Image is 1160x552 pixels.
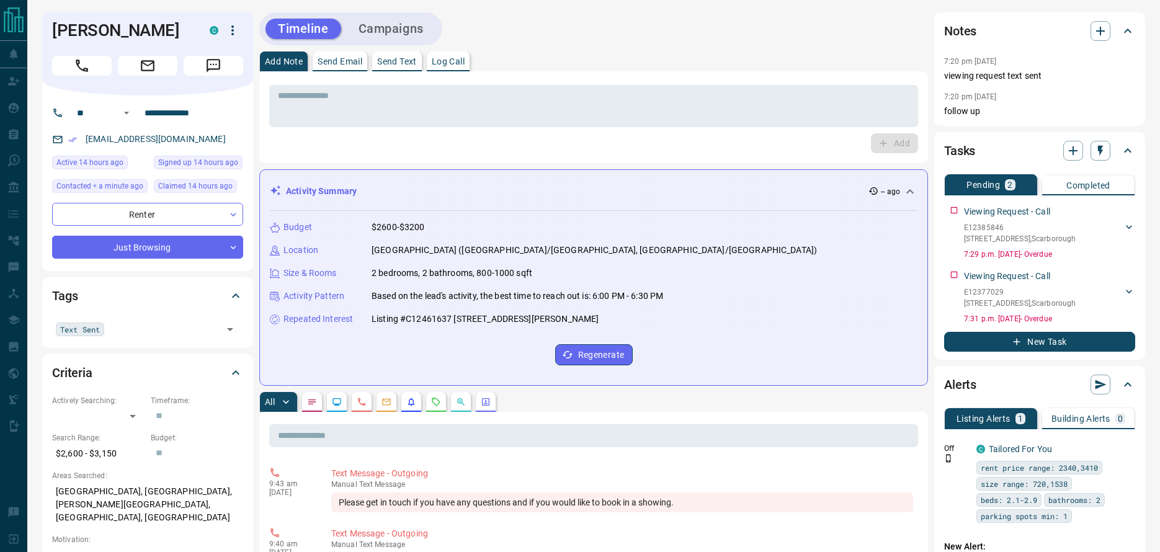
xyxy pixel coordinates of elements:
p: Activity Summary [286,185,357,198]
p: Budget: [151,432,243,443]
p: -- ago [881,186,900,197]
button: Timeline [265,19,341,39]
div: Renter [52,203,243,226]
h2: Notes [944,21,976,41]
p: Areas Searched: [52,470,243,481]
div: Criteria [52,358,243,388]
p: follow up [944,105,1135,118]
div: Notes [944,16,1135,46]
p: [GEOGRAPHIC_DATA], [GEOGRAPHIC_DATA], [PERSON_NAME][GEOGRAPHIC_DATA], [GEOGRAPHIC_DATA], [GEOGRAP... [52,481,243,528]
span: size range: 720,1538 [981,478,1068,490]
p: Timeframe: [151,395,243,406]
h2: Criteria [52,363,92,383]
p: Pending [966,180,1000,189]
span: beds: 2.1-2.9 [981,494,1037,506]
div: Tue Oct 14 2025 [154,156,243,173]
span: bathrooms: 2 [1048,494,1100,506]
p: 7:29 p.m. [DATE] - Overdue [964,249,1135,260]
p: 0 [1118,414,1123,423]
p: Off [944,443,969,454]
div: E12385846[STREET_ADDRESS],Scarborough [964,220,1135,247]
p: Listing #C12461637 [STREET_ADDRESS][PERSON_NAME] [372,313,599,326]
p: Send Email [318,57,362,66]
div: Just Browsing [52,236,243,259]
p: 7:20 pm [DATE] [944,57,997,66]
p: Repeated Interest [283,313,353,326]
p: Text Message [331,480,913,489]
p: [STREET_ADDRESS] , Scarborough [964,233,1076,244]
div: condos.ca [210,26,218,35]
h1: [PERSON_NAME] [52,20,191,40]
div: Wed Oct 15 2025 [52,179,148,197]
span: Message [184,56,243,76]
p: 2 [1007,180,1012,189]
p: Text Message - Outgoing [331,527,913,540]
p: [DATE] [269,488,313,497]
svg: Notes [307,397,317,407]
p: Viewing Request - Call [964,270,1050,283]
button: New Task [944,332,1135,352]
span: Text Sent [60,323,100,336]
span: manual [331,480,357,489]
svg: Lead Browsing Activity [332,397,342,407]
span: Call [52,56,112,76]
h2: Alerts [944,375,976,394]
button: Campaigns [346,19,436,39]
svg: Calls [357,397,367,407]
p: 9:43 am [269,479,313,488]
p: [STREET_ADDRESS] , Scarborough [964,298,1076,309]
button: Regenerate [555,344,633,365]
svg: Opportunities [456,397,466,407]
svg: Listing Alerts [406,397,416,407]
div: E12377029[STREET_ADDRESS],Scarborough [964,284,1135,311]
span: Signed up 14 hours ago [158,156,238,169]
span: Claimed 14 hours ago [158,180,233,192]
div: Alerts [944,370,1135,399]
span: manual [331,540,357,549]
p: Size & Rooms [283,267,337,280]
div: Tue Oct 14 2025 [154,179,243,197]
p: Send Text [377,57,417,66]
div: Activity Summary-- ago [270,180,917,203]
h2: Tags [52,286,78,306]
svg: Emails [381,397,391,407]
p: Text Message [331,540,913,549]
p: Location [283,244,318,257]
span: Active 14 hours ago [56,156,123,169]
p: Log Call [432,57,465,66]
div: Please get in touch if you have any questions and if you would like to book in a showing. [331,492,913,512]
svg: Agent Actions [481,397,491,407]
p: Activity Pattern [283,290,344,303]
button: Open [221,321,239,338]
svg: Requests [431,397,441,407]
p: 7:31 p.m. [DATE] - Overdue [964,313,1135,324]
p: E12377029 [964,287,1076,298]
span: Contacted < a minute ago [56,180,143,192]
div: condos.ca [976,445,985,453]
p: Budget [283,221,312,234]
p: Motivation: [52,534,243,545]
h2: Tasks [944,141,975,161]
div: Tags [52,281,243,311]
p: Viewing Request - Call [964,205,1050,218]
a: Tailored For You [989,444,1052,454]
p: $2,600 - $3,150 [52,443,145,464]
p: Based on the lead's activity, the best time to reach out is: 6:00 PM - 6:30 PM [372,290,663,303]
div: Tasks [944,136,1135,166]
p: Building Alerts [1051,414,1110,423]
p: Text Message - Outgoing [331,467,913,480]
p: 9:40 am [269,540,313,548]
a: [EMAIL_ADDRESS][DOMAIN_NAME] [86,134,226,144]
span: Email [118,56,177,76]
svg: Email Verified [68,135,77,144]
p: All [265,398,275,406]
p: 1 [1018,414,1023,423]
svg: Push Notification Only [944,454,953,463]
p: Completed [1066,181,1110,190]
p: Listing Alerts [957,414,1011,423]
span: parking spots min: 1 [981,510,1068,522]
span: rent price range: 2340,3410 [981,461,1098,474]
p: $2600-$3200 [372,221,424,234]
p: 7:20 pm [DATE] [944,92,997,101]
p: viewing request text sent [944,69,1135,82]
